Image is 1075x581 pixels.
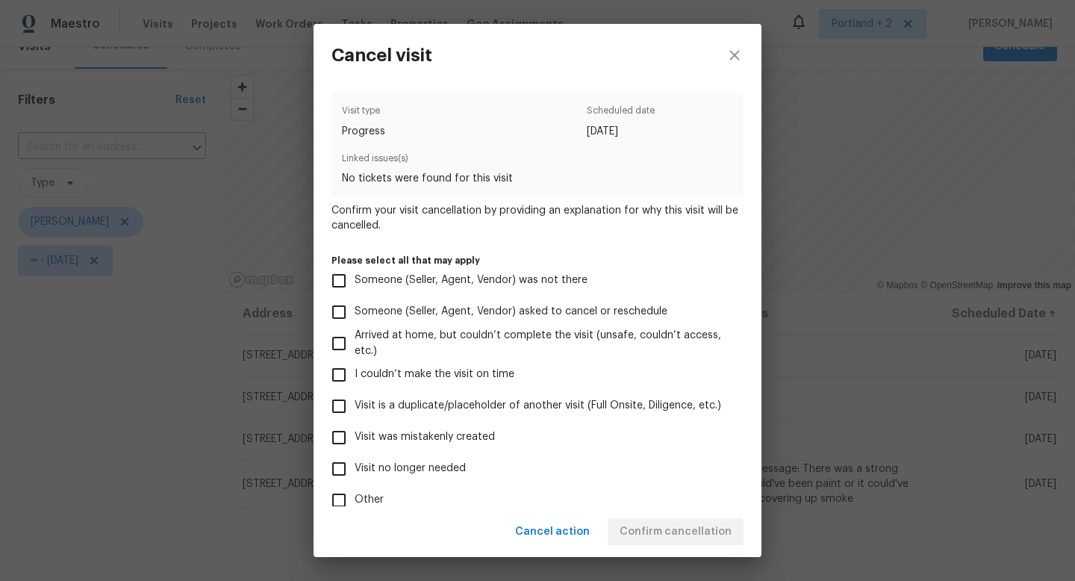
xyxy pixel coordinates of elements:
span: Someone (Seller, Agent, Vendor) asked to cancel or reschedule [355,304,667,320]
button: Cancel action [509,518,596,546]
label: Please select all that may apply [331,256,744,265]
span: No tickets were found for this visit [342,171,732,186]
h3: Cancel visit [331,45,432,66]
span: Scheduled date [587,103,655,124]
button: close [708,24,761,87]
span: Confirm your visit cancellation by providing an explanation for why this visit will be cancelled. [331,203,744,233]
span: Other [355,492,384,508]
span: Linked issues(s) [342,151,732,172]
span: Cancel action [515,523,590,541]
span: I couldn’t make the visit on time [355,367,514,382]
span: Progress [342,124,385,139]
span: [DATE] [587,124,655,139]
span: Visit was mistakenly created [355,429,495,445]
span: Visit no longer needed [355,461,466,476]
span: Visit type [342,103,385,124]
span: Someone (Seller, Agent, Vendor) was not there [355,273,588,288]
span: Visit is a duplicate/placeholder of another visit (Full Onsite, Diligence, etc.) [355,398,721,414]
span: Arrived at home, but couldn’t complete the visit (unsafe, couldn’t access, etc.) [355,328,732,359]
